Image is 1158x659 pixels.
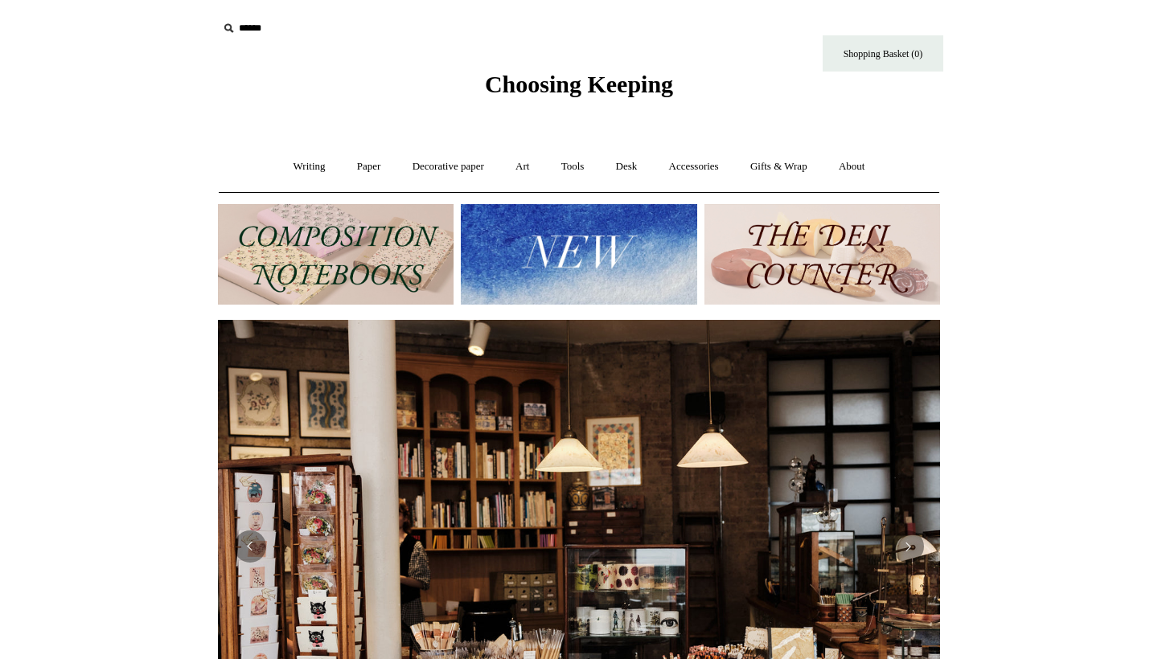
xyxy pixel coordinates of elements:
[602,145,652,188] a: Desk
[485,84,673,95] a: Choosing Keeping
[485,71,673,97] span: Choosing Keeping
[343,145,396,188] a: Paper
[823,35,943,72] a: Shopping Basket (0)
[547,145,599,188] a: Tools
[655,145,733,188] a: Accessories
[234,530,266,563] button: Previous
[218,204,454,305] img: 202302 Composition ledgers.jpg__PID:69722ee6-fa44-49dd-a067-31375e5d54ec
[461,204,696,305] img: New.jpg__PID:f73bdf93-380a-4a35-bcfe-7823039498e1
[824,145,880,188] a: About
[704,204,940,305] img: The Deli Counter
[736,145,822,188] a: Gifts & Wrap
[398,145,499,188] a: Decorative paper
[892,530,924,563] button: Next
[279,145,340,188] a: Writing
[501,145,544,188] a: Art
